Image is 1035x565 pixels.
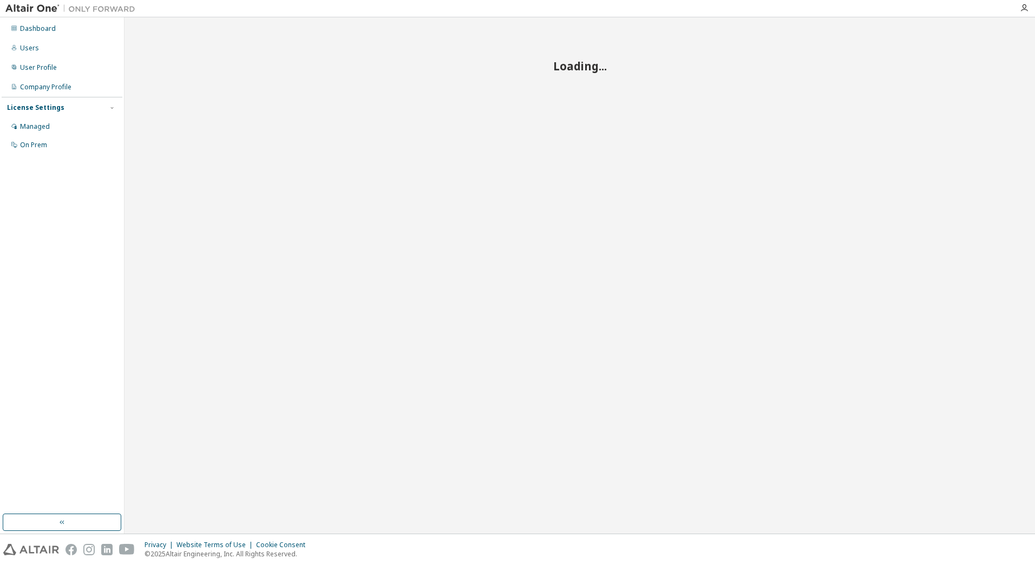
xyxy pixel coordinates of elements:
div: Website Terms of Use [176,541,256,549]
h2: Loading... [336,59,823,73]
div: Users [20,44,39,52]
div: Cookie Consent [256,541,312,549]
div: On Prem [20,141,47,149]
img: altair_logo.svg [3,544,59,555]
img: instagram.svg [83,544,95,555]
div: User Profile [20,63,57,72]
div: Managed [20,122,50,131]
img: youtube.svg [119,544,135,555]
p: © 2025 Altair Engineering, Inc. All Rights Reserved. [145,549,312,559]
div: Company Profile [20,83,71,91]
img: facebook.svg [65,544,77,555]
div: License Settings [7,103,64,112]
img: linkedin.svg [101,544,113,555]
div: Privacy [145,541,176,549]
img: Altair One [5,3,141,14]
div: Dashboard [20,24,56,33]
